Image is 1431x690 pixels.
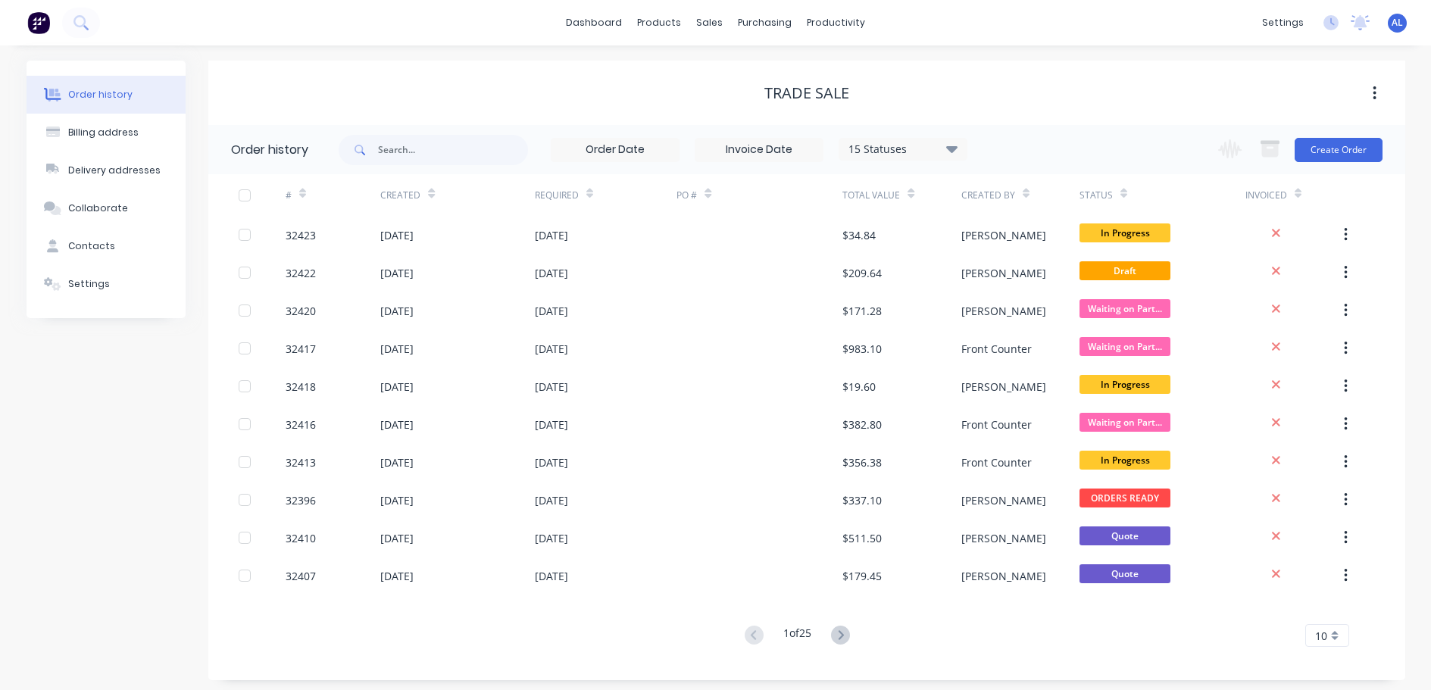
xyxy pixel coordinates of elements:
div: Created [380,174,534,216]
div: [PERSON_NAME] [961,530,1046,546]
div: 32417 [286,341,316,357]
span: Quote [1079,564,1170,583]
div: [DATE] [535,303,568,319]
div: TRADE SALE [764,84,849,102]
div: 32396 [286,492,316,508]
div: 32407 [286,568,316,584]
div: [PERSON_NAME] [961,568,1046,584]
span: In Progress [1079,451,1170,470]
div: [DATE] [380,379,414,395]
div: $382.80 [842,417,882,432]
div: # [286,189,292,202]
div: 1 of 25 [783,625,811,647]
div: [PERSON_NAME] [961,492,1046,508]
div: Order history [68,88,133,101]
div: 32410 [286,530,316,546]
div: # [286,174,380,216]
span: Draft [1079,261,1170,280]
div: Status [1079,174,1245,216]
div: Collaborate [68,201,128,215]
div: Settings [68,277,110,291]
div: [DATE] [535,568,568,584]
div: [DATE] [380,265,414,281]
div: [DATE] [535,265,568,281]
div: [DATE] [380,492,414,508]
div: Contacts [68,239,115,253]
input: Order Date [551,139,679,161]
div: Front Counter [961,341,1032,357]
div: 32422 [286,265,316,281]
div: 15 Statuses [839,141,967,158]
div: [DATE] [535,379,568,395]
div: Order history [231,141,308,159]
div: 32418 [286,379,316,395]
div: $171.28 [842,303,882,319]
div: Front Counter [961,417,1032,432]
div: $179.45 [842,568,882,584]
div: Created [380,189,420,202]
div: $511.50 [842,530,882,546]
div: Total Value [842,174,961,216]
div: [DATE] [535,530,568,546]
div: [DATE] [535,492,568,508]
div: 32420 [286,303,316,319]
div: [DATE] [535,417,568,432]
div: [DATE] [380,530,414,546]
div: sales [689,11,730,34]
div: [DATE] [380,303,414,319]
div: $34.84 [842,227,876,243]
div: purchasing [730,11,799,34]
div: Invoiced [1245,174,1340,216]
div: productivity [799,11,873,34]
button: Settings [27,265,186,303]
button: Order history [27,76,186,114]
div: products [630,11,689,34]
span: 10 [1315,628,1327,644]
div: Total Value [842,189,900,202]
button: Create Order [1295,138,1383,162]
span: In Progress [1079,223,1170,242]
div: $209.64 [842,265,882,281]
div: Created By [961,174,1079,216]
span: ORDERS READY [1079,489,1170,507]
div: [PERSON_NAME] [961,303,1046,319]
div: PO # [676,174,842,216]
div: settings [1254,11,1311,34]
div: Delivery addresses [68,164,161,177]
span: Quote [1079,526,1170,545]
a: dashboard [558,11,630,34]
span: AL [1392,16,1403,30]
div: [DATE] [535,227,568,243]
div: Billing address [68,126,139,139]
button: Delivery addresses [27,151,186,189]
div: [PERSON_NAME] [961,379,1046,395]
div: [PERSON_NAME] [961,265,1046,281]
div: Required [535,189,579,202]
span: Waiting on Part... [1079,299,1170,318]
button: Contacts [27,227,186,265]
div: PO # [676,189,697,202]
div: [DATE] [380,454,414,470]
div: $356.38 [842,454,882,470]
div: Status [1079,189,1113,202]
div: Required [535,174,677,216]
div: [DATE] [380,568,414,584]
div: [DATE] [535,341,568,357]
div: [DATE] [535,454,568,470]
div: 32416 [286,417,316,432]
span: Waiting on Part... [1079,413,1170,432]
span: Waiting on Part... [1079,337,1170,356]
div: 32413 [286,454,316,470]
button: Billing address [27,114,186,151]
div: [DATE] [380,341,414,357]
div: Front Counter [961,454,1032,470]
div: [DATE] [380,417,414,432]
img: Factory [27,11,50,34]
div: 32423 [286,227,316,243]
div: [PERSON_NAME] [961,227,1046,243]
div: $19.60 [842,379,876,395]
input: Invoice Date [695,139,823,161]
button: Collaborate [27,189,186,227]
div: $337.10 [842,492,882,508]
span: In Progress [1079,375,1170,394]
